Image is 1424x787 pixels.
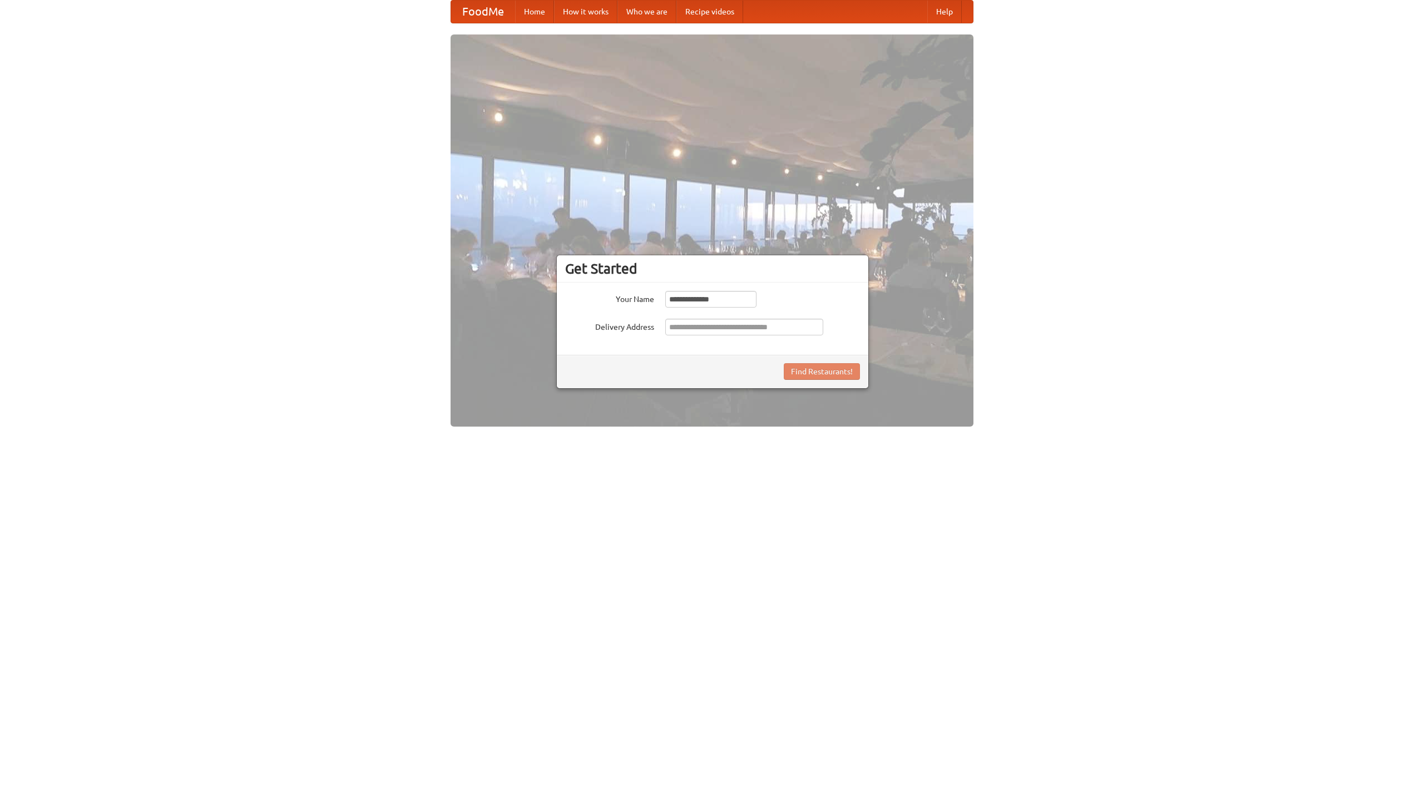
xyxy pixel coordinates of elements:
a: Home [515,1,554,23]
a: Who we are [617,1,676,23]
a: How it works [554,1,617,23]
a: Recipe videos [676,1,743,23]
a: Help [927,1,962,23]
a: FoodMe [451,1,515,23]
label: Your Name [565,291,654,305]
button: Find Restaurants! [784,363,860,380]
h3: Get Started [565,260,860,277]
label: Delivery Address [565,319,654,333]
